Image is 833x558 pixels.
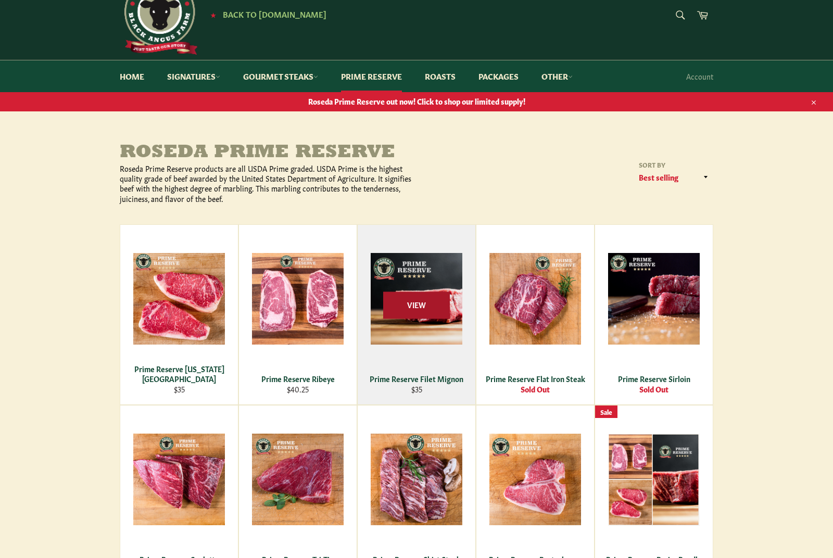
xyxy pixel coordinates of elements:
img: Prime Reserve Skirt Steak [371,434,462,525]
a: Account [681,61,718,92]
p: Roseda Prime Reserve products are all USDA Prime graded. USDA Prime is the highest quality grade ... [120,163,416,204]
a: Roasts [414,60,466,92]
span: View [383,292,450,319]
div: Prime Reserve Ribeye [246,374,350,384]
label: Sort by [635,160,713,169]
img: Prime Reserve Tri-Tip [252,434,344,525]
div: Sold Out [483,384,588,394]
a: Packages [468,60,529,92]
div: Prime Reserve Sirloin [602,374,706,384]
a: Gourmet Steaks [233,60,329,92]
div: Sale [595,405,617,418]
img: Prime Reserve Ribeye [252,253,344,345]
a: Prime Reserve New York Strip Prime Reserve [US_STATE][GEOGRAPHIC_DATA] $35 [120,224,238,405]
a: Home [109,60,155,92]
div: Prime Reserve [US_STATE][GEOGRAPHIC_DATA] [127,364,232,384]
img: Prime Reserve New York Strip [133,253,225,345]
img: Prime Reserve Porterhouse [489,434,581,525]
div: Sold Out [602,384,706,394]
a: Prime Reserve Filet Mignon Prime Reserve Filet Mignon $35 View [357,224,476,405]
span: ★ [210,10,216,19]
div: Prime Reserve Filet Mignon [364,374,469,384]
div: $35 [127,384,232,394]
h1: Roseda Prime Reserve [120,143,416,163]
span: Back to [DOMAIN_NAME] [223,8,326,19]
img: Prime Reserve Sirloin [608,253,700,345]
img: Prime Reserve Basics Bundle [608,434,700,526]
a: ★ Back to [DOMAIN_NAME] [205,10,326,19]
a: Prime Reserve Sirloin Prime Reserve Sirloin Sold Out [595,224,713,405]
a: Other [531,60,583,92]
img: Prime Reserve Flat Iron Steak [489,253,581,345]
div: Prime Reserve Flat Iron Steak [483,374,588,384]
a: Signatures [157,60,231,92]
a: Prime Reserve [331,60,412,92]
a: Prime Reserve Ribeye Prime Reserve Ribeye $40.25 [238,224,357,405]
a: Prime Reserve Flat Iron Steak Prime Reserve Flat Iron Steak Sold Out [476,224,595,405]
div: $40.25 [246,384,350,394]
img: Prime Reserve Coulotte [133,434,225,525]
